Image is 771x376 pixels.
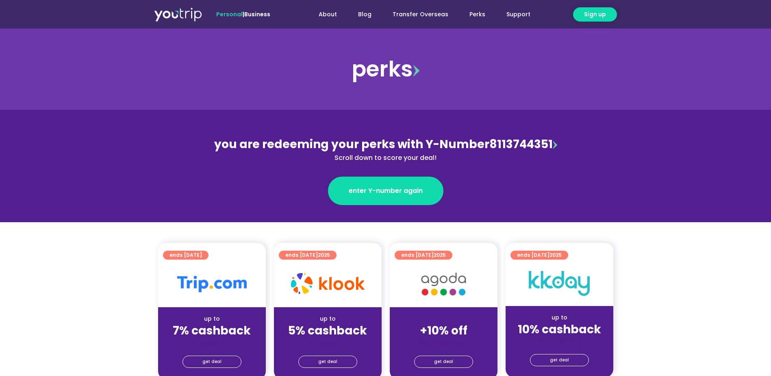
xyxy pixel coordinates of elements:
span: get deal [550,354,569,366]
a: get deal [182,356,241,368]
div: 8113744351 [209,136,562,163]
span: 2025 [318,251,330,258]
strong: +10% off [420,323,467,339]
span: 2025 [434,251,446,258]
span: enter Y-number again [349,186,423,196]
span: Sign up [584,10,606,19]
a: About [308,7,347,22]
a: Transfer Overseas [382,7,459,22]
a: Perks [459,7,496,22]
a: get deal [298,356,357,368]
a: Support [496,7,541,22]
span: ends [DATE] [285,251,330,260]
span: up to [436,315,451,323]
a: ends [DATE]2025 [395,251,452,260]
span: 2025 [549,251,562,258]
a: ends [DATE]2025 [510,251,568,260]
nav: Menu [292,7,541,22]
span: Personal [216,10,243,18]
strong: 7% cashback [173,323,251,339]
a: ends [DATE] [163,251,208,260]
span: ends [DATE] [517,251,562,260]
strong: 5% cashback [288,323,367,339]
strong: 10% cashback [518,321,601,337]
div: up to [512,313,607,322]
a: get deal [414,356,473,368]
span: | [216,10,270,18]
span: get deal [318,356,337,367]
a: Blog [347,7,382,22]
a: Sign up [573,7,617,22]
a: get deal [530,354,589,366]
a: ends [DATE]2025 [279,251,337,260]
div: up to [280,315,375,323]
div: Scroll down to score your deal! [209,153,562,163]
div: (for stays only) [280,338,375,347]
span: get deal [202,356,222,367]
span: ends [DATE] [169,251,202,260]
div: (for stays only) [396,338,491,347]
div: (for stays only) [165,338,259,347]
span: ends [DATE] [401,251,446,260]
div: (for stays only) [512,337,607,345]
a: enter Y-number again [328,177,443,205]
span: you are redeeming your perks with Y-Number [214,136,489,152]
a: Business [244,10,270,18]
span: get deal [434,356,453,367]
div: up to [165,315,259,323]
